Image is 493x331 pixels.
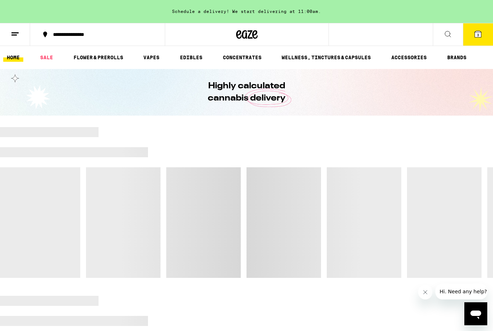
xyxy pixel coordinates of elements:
[3,53,23,62] a: HOME
[70,53,127,62] a: FLOWER & PREROLLS
[176,53,206,62] a: EDIBLES
[463,23,493,46] button: 3
[219,53,265,62] a: CONCENTRATES
[37,53,57,62] a: SALE
[444,53,470,62] a: BRANDS
[435,284,487,299] iframe: Message from company
[187,80,306,104] h1: Highly calculated cannabis delivery
[464,302,487,325] iframe: Button to launch messaging window
[278,53,374,62] a: WELLNESS, TINCTURES & CAPSULES
[388,53,430,62] a: ACCESSORIES
[140,53,163,62] a: VAPES
[418,285,432,299] iframe: Close message
[477,33,479,37] span: 3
